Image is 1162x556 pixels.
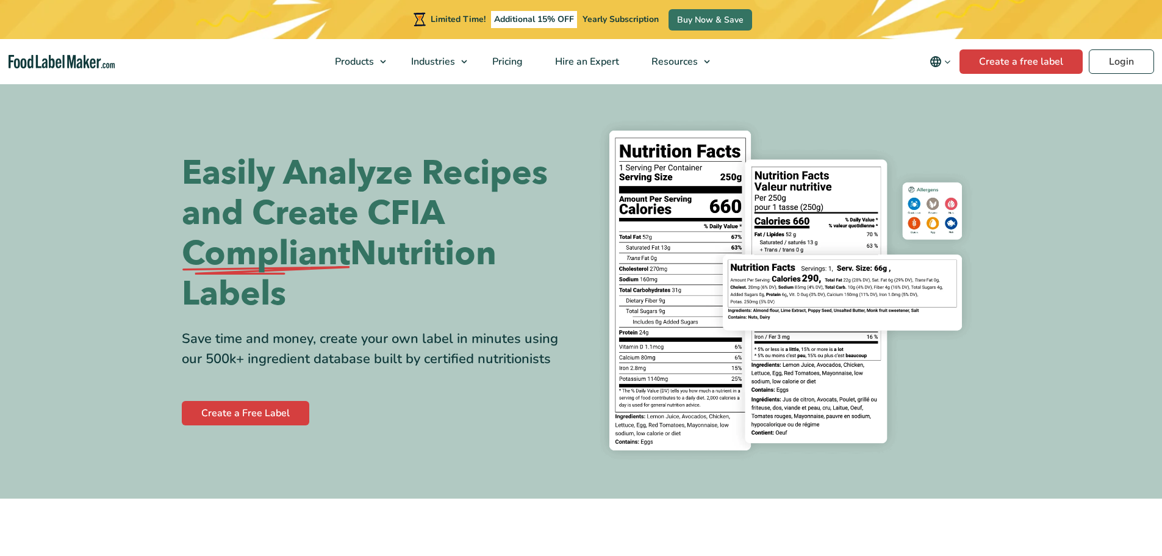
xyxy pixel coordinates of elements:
[476,39,536,84] a: Pricing
[182,401,309,425] a: Create a Free Label
[182,234,350,274] span: Compliant
[395,39,473,84] a: Industries
[431,13,486,25] span: Limited Time!
[959,49,1083,74] a: Create a free label
[489,55,524,68] span: Pricing
[9,55,115,69] a: Food Label Maker homepage
[407,55,456,68] span: Industries
[1089,49,1154,74] a: Login
[319,39,392,84] a: Products
[331,55,375,68] span: Products
[182,153,572,314] h1: Easily Analyze Recipes and Create CFIA Nutrition Labels
[539,39,633,84] a: Hire an Expert
[648,55,699,68] span: Resources
[921,49,959,74] button: Change language
[583,13,659,25] span: Yearly Subscription
[636,39,716,84] a: Resources
[669,9,752,31] a: Buy Now & Save
[551,55,620,68] span: Hire an Expert
[182,329,572,369] div: Save time and money, create your own label in minutes using our 500k+ ingredient database built b...
[491,11,577,28] span: Additional 15% OFF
